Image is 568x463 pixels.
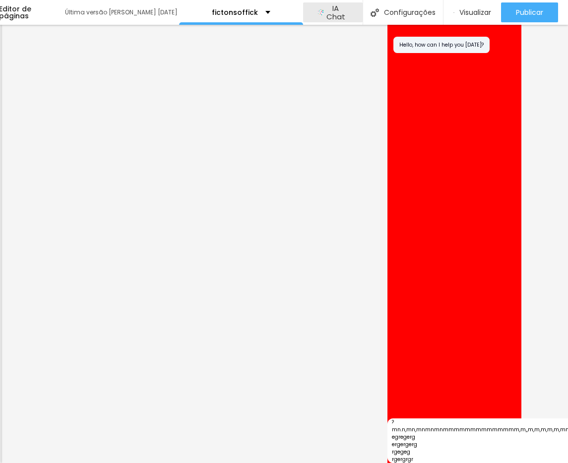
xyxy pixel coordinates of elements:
iframe: Editor [0,25,387,463]
button: Visualizar [443,2,501,22]
button: Publicar [501,2,558,22]
img: AI [318,9,323,16]
p: fictonsoffick [212,9,258,16]
span: Visualizar [459,8,491,16]
span: IA Chat [323,4,348,21]
div: Última versão [PERSON_NAME] [DATE] [65,9,179,15]
button: AIIA Chat [303,2,363,22]
img: Icone [371,8,379,17]
span: Publicar [516,8,543,16]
